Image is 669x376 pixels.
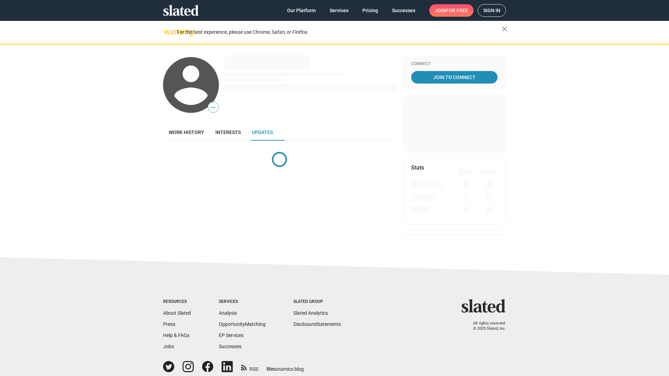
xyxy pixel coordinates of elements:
a: Interests [210,124,246,141]
a: OpportunityMatching [219,321,266,327]
div: Resources [163,299,191,305]
a: Our Platform [282,4,321,17]
div: Connect [411,61,498,67]
span: — [208,103,218,112]
p: All rights reserved. © 2025 Slated, Inc. [466,321,506,331]
a: Joinfor free [429,4,474,17]
a: Updates [246,124,278,141]
span: Updates [252,130,273,135]
a: About Slated [163,310,191,316]
mat-icon: close [500,25,509,33]
a: Work history [163,124,210,141]
span: Join To Connect [413,71,496,84]
span: Sign in [483,5,500,16]
div: For the best experience, please use Chrome, Safari, or Firefox. [177,28,502,37]
span: film [267,366,275,372]
a: Successes [386,4,421,17]
a: Services [324,4,354,17]
a: Analysis [219,310,237,316]
mat-card-title: Stats [411,164,424,171]
span: Work history [169,130,204,135]
div: Services [219,299,266,305]
a: Slated Analytics [293,310,328,316]
a: Help & FAQs [163,332,190,338]
span: Pricing [362,4,378,17]
a: Sign in [478,4,506,17]
a: filmonomics blog [267,360,304,373]
a: DisclosureStatements [293,321,341,327]
a: RSS [241,362,258,373]
a: Jobs [163,344,174,349]
a: Press [163,321,175,327]
span: Interests [215,130,241,135]
div: Slated Group [293,299,341,305]
span: Services [330,4,348,17]
span: Join [435,4,468,17]
span: Successes [392,4,415,17]
mat-icon: warning [164,28,172,36]
span: for free [446,4,468,17]
a: Pricing [357,4,384,17]
span: Our Platform [287,4,316,17]
a: Join To Connect [411,71,498,84]
a: EP Services [219,332,244,338]
a: Successes [219,344,241,349]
